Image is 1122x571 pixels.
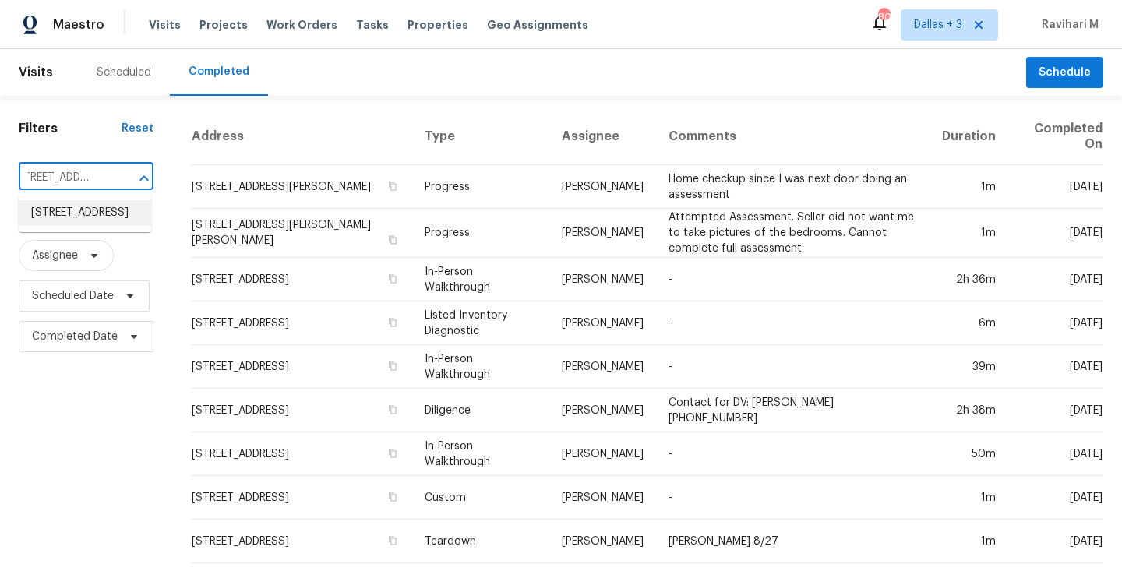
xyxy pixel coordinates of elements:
div: Reset [122,121,153,136]
span: Visits [149,17,181,33]
td: In-Person Walkthrough [412,258,549,301]
span: Assignee [32,248,78,263]
td: Custom [412,476,549,520]
td: - [656,301,930,345]
td: Teardown [412,520,549,563]
button: Copy Address [386,233,400,247]
td: [STREET_ADDRESS] [191,520,412,563]
td: Listed Inventory Diagnostic [412,301,549,345]
td: In-Person Walkthrough [412,345,549,389]
button: Copy Address [386,490,400,504]
th: Completed On [1008,108,1103,165]
td: [PERSON_NAME] [549,345,656,389]
td: [DATE] [1008,165,1103,209]
td: [DATE] [1008,258,1103,301]
span: Visits [19,55,53,90]
td: In-Person Walkthrough [412,432,549,476]
span: Ravihari M [1036,17,1099,33]
td: [DATE] [1008,301,1103,345]
th: Comments [656,108,930,165]
button: Copy Address [386,315,400,330]
button: Copy Address [386,179,400,193]
td: [PERSON_NAME] [549,476,656,520]
th: Duration [930,108,1008,165]
td: [PERSON_NAME] [549,165,656,209]
td: [PERSON_NAME] [549,301,656,345]
td: [STREET_ADDRESS] [191,389,412,432]
td: 2h 36m [930,258,1008,301]
td: 1m [930,165,1008,209]
td: 50m [930,432,1008,476]
td: Home checkup since I was next door doing an assessment [656,165,930,209]
td: [STREET_ADDRESS] [191,258,412,301]
span: Completed Date [32,329,118,344]
th: Address [191,108,412,165]
div: Scheduled [97,65,151,80]
td: 1m [930,209,1008,258]
td: [DATE] [1008,389,1103,432]
span: Geo Assignments [487,17,588,33]
div: Completed [189,64,249,79]
td: 6m [930,301,1008,345]
button: Copy Address [386,359,400,373]
td: [PERSON_NAME] 8/27 [656,520,930,563]
span: Properties [408,17,468,33]
span: Work Orders [266,17,337,33]
input: Search for an address... [19,166,110,190]
button: Close [133,167,155,189]
h1: Filters [19,121,122,136]
td: [PERSON_NAME] [549,520,656,563]
button: Copy Address [386,534,400,548]
td: [PERSON_NAME] [549,258,656,301]
td: [STREET_ADDRESS] [191,301,412,345]
td: Diligence [412,389,549,432]
td: 1m [930,520,1008,563]
td: [DATE] [1008,520,1103,563]
button: Copy Address [386,403,400,417]
div: 80 [878,9,889,25]
span: Schedule [1039,63,1091,83]
td: Attempted Assessment. Seller did not want me to take pictures of the bedrooms. Cannot complete fu... [656,209,930,258]
td: Progress [412,209,549,258]
button: Schedule [1026,57,1103,89]
span: Maestro [53,17,104,33]
button: Copy Address [386,446,400,460]
span: Scheduled Date [32,288,114,304]
td: Progress [412,165,549,209]
td: [STREET_ADDRESS][PERSON_NAME][PERSON_NAME] [191,209,412,258]
td: [PERSON_NAME] [549,389,656,432]
td: [STREET_ADDRESS][PERSON_NAME] [191,165,412,209]
button: Copy Address [386,272,400,286]
td: [PERSON_NAME] [549,432,656,476]
td: Contact for DV: [PERSON_NAME] [PHONE_NUMBER] [656,389,930,432]
td: [DATE] [1008,432,1103,476]
th: Type [412,108,549,165]
td: 39m [930,345,1008,389]
td: [STREET_ADDRESS] [191,476,412,520]
td: - [656,432,930,476]
td: - [656,476,930,520]
span: Dallas + 3 [914,17,962,33]
th: Assignee [549,108,656,165]
td: [DATE] [1008,476,1103,520]
td: [STREET_ADDRESS] [191,345,412,389]
span: Projects [199,17,248,33]
td: 1m [930,476,1008,520]
td: - [656,345,930,389]
td: [DATE] [1008,209,1103,258]
td: 2h 38m [930,389,1008,432]
td: - [656,258,930,301]
td: [PERSON_NAME] [549,209,656,258]
li: [STREET_ADDRESS] [19,200,151,226]
span: Tasks [356,19,389,30]
td: [DATE] [1008,345,1103,389]
td: [STREET_ADDRESS] [191,432,412,476]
